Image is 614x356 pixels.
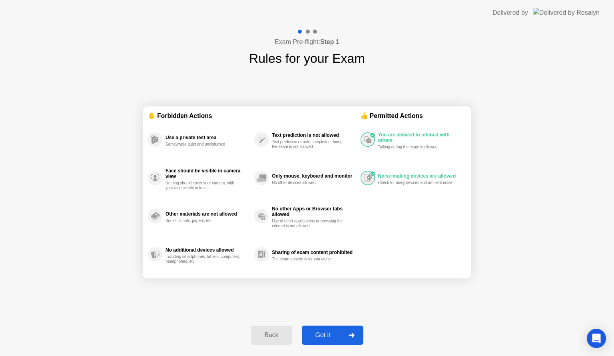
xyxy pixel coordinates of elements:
h4: Exam Pre-flight: [275,37,339,47]
div: Back [253,332,289,339]
div: Other materials are not allowed [165,211,250,217]
button: Back [251,326,292,345]
div: Use a private test area [165,135,250,140]
div: Text prediction or auto-completion during the exam is not allowed [272,140,347,149]
h1: Rules for your Exam [249,49,365,68]
div: Delivered by [492,8,528,18]
div: ✋ Forbidden Actions [148,111,361,120]
img: Delivered by Rosalyn [533,8,600,17]
div: No additional devices allowed [165,247,250,253]
div: Open Intercom Messenger [587,329,606,348]
div: Sharing of exam content prohibited [272,250,356,255]
div: No other Apps or Browser tabs allowed [272,206,356,217]
div: Nothing should cover your camera, with your face clearly in focus [165,181,241,190]
div: You are allowed to interact with others [378,132,462,143]
div: Somewhere quiet and undisturbed [165,142,241,147]
div: Including smartphones, tablets, computers, headphones, etc. [165,254,241,264]
div: Face should be visible in camera view [165,168,250,179]
div: Talking during the exam is allowed [378,145,454,150]
div: 👍 Permitted Actions [361,111,466,120]
b: Step 1 [320,38,339,45]
div: Only mouse, keyboard and monitor [272,173,356,179]
div: No other devices allowed [272,180,347,185]
div: Books, scripts, papers, etc [165,218,241,223]
div: Use of other applications or browsing the internet is not allowed [272,219,347,228]
div: Noise-making devices are allowed [378,173,462,179]
div: Text prediction is not allowed [272,132,356,138]
div: Check for noisy devices and ambient noise [378,180,454,185]
div: Got it [304,332,342,339]
button: Got it [302,326,363,345]
div: The exam content is for you alone [272,257,347,262]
